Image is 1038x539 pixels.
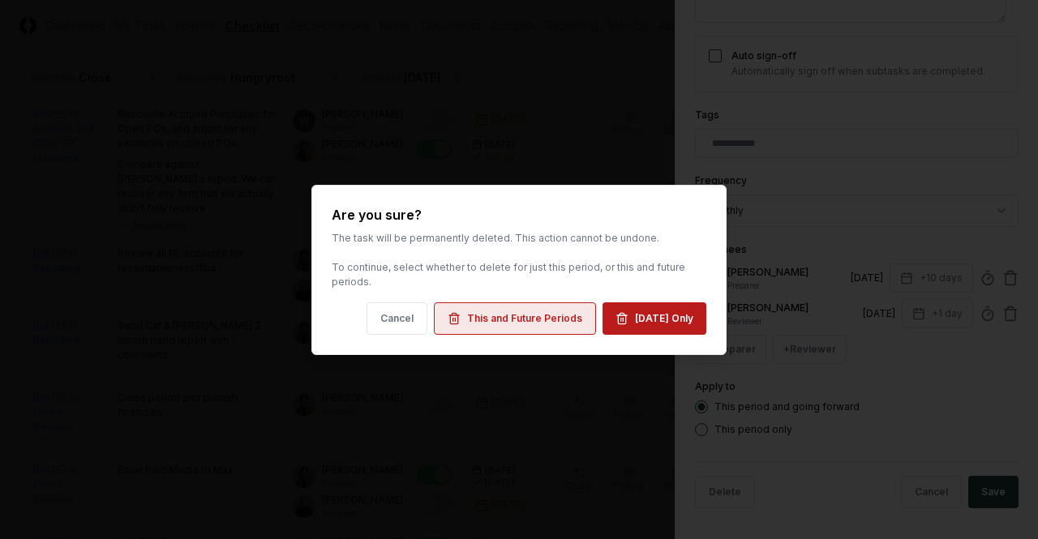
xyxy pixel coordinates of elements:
[467,311,582,326] div: This and Future Periods
[332,205,706,225] h2: Are you sure?
[332,231,706,289] div: The task will be permanently deleted. This action cannot be undone. To continue, select whether t...
[603,302,706,335] button: [DATE] Only
[434,302,596,335] button: This and Future Periods
[367,302,427,335] button: Cancel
